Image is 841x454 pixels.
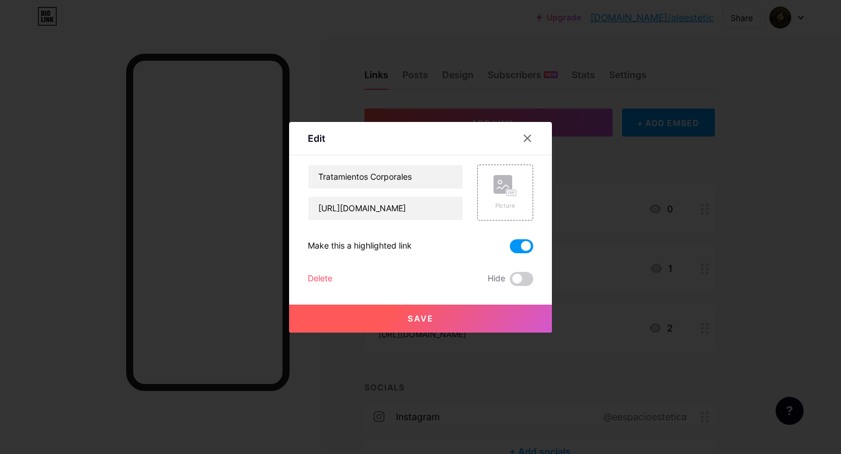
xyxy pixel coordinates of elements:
input: URL [308,197,463,220]
div: Picture [494,201,517,210]
span: Save [408,313,434,323]
span: Hide [488,272,505,286]
div: Delete [308,272,332,286]
input: Title [308,165,463,188]
button: Save [289,305,552,333]
div: Make this a highlighted link [308,239,412,253]
div: Edit [308,131,325,145]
